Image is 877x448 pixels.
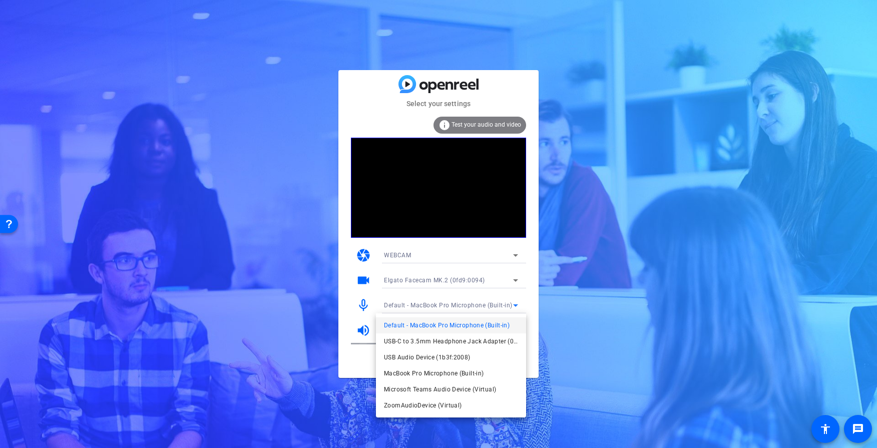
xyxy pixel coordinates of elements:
span: Default - MacBook Pro Microphone (Built-in) [384,319,510,331]
span: Microsoft Teams Audio Device (Virtual) [384,383,496,395]
span: USB-C to 3.5mm Headphone Jack Adapter (05ac:110a) [384,335,518,347]
span: ZoomAudioDevice (Virtual) [384,399,462,411]
span: MacBook Pro Microphone (Built-in) [384,367,484,379]
span: USB Audio Device (1b3f:2008) [384,351,471,363]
